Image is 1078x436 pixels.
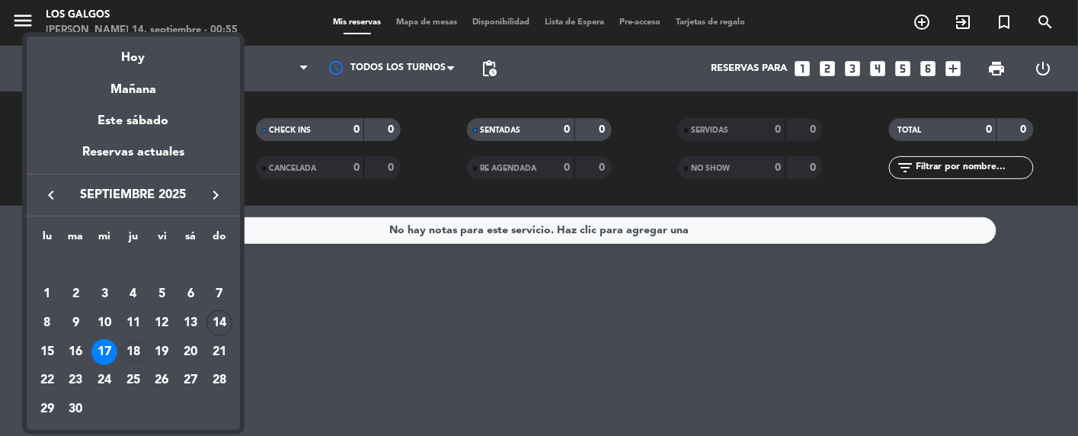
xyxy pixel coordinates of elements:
[176,309,205,338] td: 13 de septiembre de 2025
[178,367,203,393] div: 27
[34,396,60,422] div: 29
[205,281,234,309] td: 7 de septiembre de 2025
[33,309,62,338] td: 8 de septiembre de 2025
[148,367,177,396] td: 26 de septiembre de 2025
[33,367,62,396] td: 22 de septiembre de 2025
[149,310,175,336] div: 12
[176,281,205,309] td: 6 de septiembre de 2025
[34,310,60,336] div: 8
[206,186,225,204] i: keyboard_arrow_right
[33,228,62,252] th: lunes
[62,338,91,367] td: 16 de septiembre de 2025
[33,281,62,309] td: 1 de septiembre de 2025
[120,310,146,336] div: 11
[206,339,232,365] div: 21
[119,281,148,309] td: 4 de septiembre de 2025
[63,281,89,307] div: 2
[90,338,119,367] td: 17 de septiembre de 2025
[27,69,240,100] div: Mañana
[205,228,234,252] th: domingo
[149,367,175,393] div: 26
[149,281,175,307] div: 5
[34,367,60,393] div: 22
[202,185,229,205] button: keyboard_arrow_right
[27,100,240,143] div: Este sábado
[206,281,232,307] div: 7
[27,143,240,174] div: Reservas actuales
[178,310,203,336] div: 13
[119,367,148,396] td: 25 de septiembre de 2025
[178,339,203,365] div: 20
[148,281,177,309] td: 5 de septiembre de 2025
[91,281,117,307] div: 3
[119,338,148,367] td: 18 de septiembre de 2025
[176,367,205,396] td: 27 de septiembre de 2025
[178,281,203,307] div: 6
[205,309,234,338] td: 14 de septiembre de 2025
[90,228,119,252] th: miércoles
[33,338,62,367] td: 15 de septiembre de 2025
[63,310,89,336] div: 9
[91,339,117,365] div: 17
[90,367,119,396] td: 24 de septiembre de 2025
[63,339,89,365] div: 16
[62,228,91,252] th: martes
[205,367,234,396] td: 28 de septiembre de 2025
[205,338,234,367] td: 21 de septiembre de 2025
[62,281,91,309] td: 2 de septiembre de 2025
[91,310,117,336] div: 10
[62,309,91,338] td: 9 de septiembre de 2025
[120,367,146,393] div: 25
[34,339,60,365] div: 15
[62,395,91,424] td: 30 de septiembre de 2025
[33,252,234,281] td: SEP.
[149,339,175,365] div: 19
[148,228,177,252] th: viernes
[63,367,89,393] div: 23
[120,281,146,307] div: 4
[62,367,91,396] td: 23 de septiembre de 2025
[33,395,62,424] td: 29 de septiembre de 2025
[27,37,240,68] div: Hoy
[63,396,89,422] div: 30
[148,309,177,338] td: 12 de septiembre de 2025
[91,367,117,393] div: 24
[90,281,119,309] td: 3 de septiembre de 2025
[176,338,205,367] td: 20 de septiembre de 2025
[148,338,177,367] td: 19 de septiembre de 2025
[34,281,60,307] div: 1
[90,309,119,338] td: 10 de septiembre de 2025
[65,185,202,205] span: septiembre 2025
[119,309,148,338] td: 11 de septiembre de 2025
[42,186,60,204] i: keyboard_arrow_left
[120,339,146,365] div: 18
[37,185,65,205] button: keyboard_arrow_left
[206,310,232,336] div: 14
[119,228,148,252] th: jueves
[176,228,205,252] th: sábado
[206,367,232,393] div: 28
